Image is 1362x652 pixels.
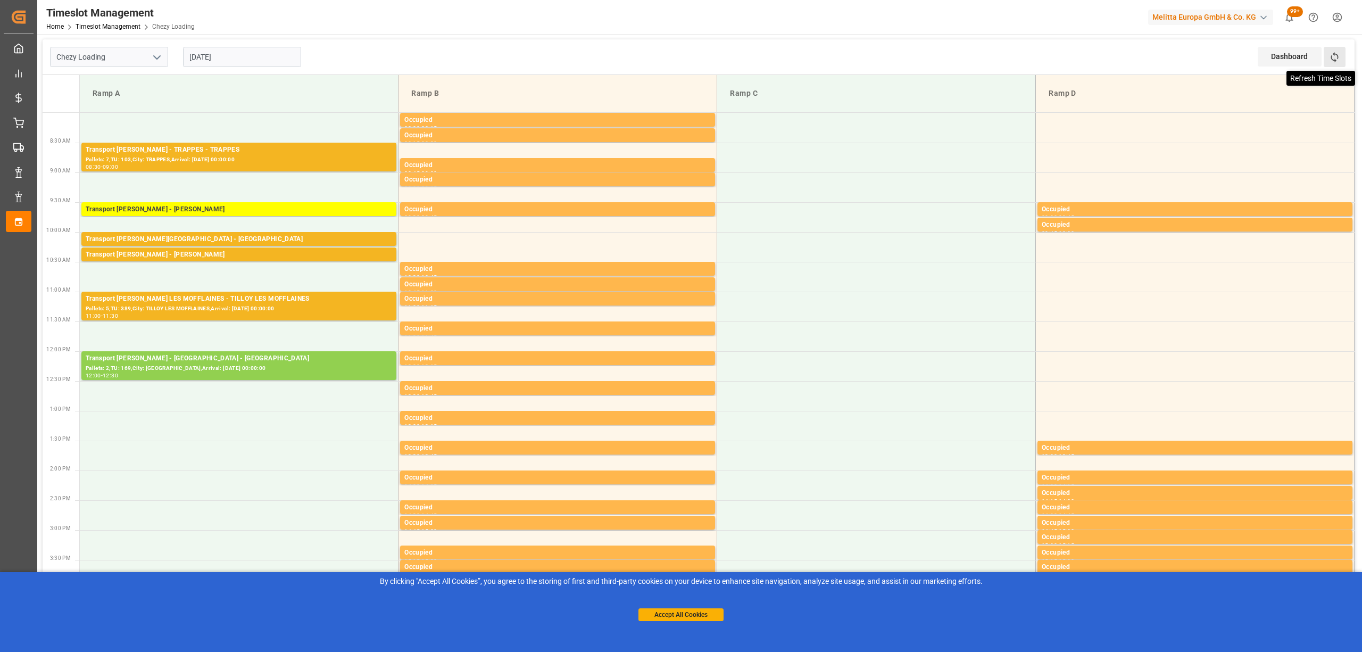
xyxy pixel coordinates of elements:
div: 09:45 [1059,215,1074,220]
div: Transport [PERSON_NAME][GEOGRAPHIC_DATA] - [GEOGRAPHIC_DATA] [86,234,392,245]
div: 09:45 [1042,230,1057,235]
div: Occupied [404,160,711,171]
div: Occupied [1042,488,1348,499]
div: 09:15 [421,185,437,190]
div: 14:15 [1042,499,1057,504]
div: Pallets: 5,TU: 389,City: TILLOY LES MOFFLAINES,Arrival: [DATE] 00:00:00 [86,304,392,313]
div: Pallets: 1,TU: 74,City: [GEOGRAPHIC_DATA],Arrival: [DATE] 00:00:00 [86,245,392,254]
div: Occupied [1042,502,1348,513]
div: 15:30 [421,558,437,563]
div: - [1057,453,1059,458]
div: Occupied [1042,548,1348,558]
div: 12:30 [404,394,420,399]
div: Occupied [404,204,711,215]
div: 14:30 [1042,513,1057,518]
div: Occupied [1042,473,1348,483]
input: Type to search/select [50,47,168,67]
div: 11:00 [86,313,101,318]
div: 12:00 [404,364,420,369]
div: 10:30 [404,275,420,279]
div: Occupied [404,353,711,364]
div: Occupied [404,502,711,513]
div: - [420,453,421,458]
div: Occupied [1042,204,1348,215]
div: Occupied [1042,443,1348,453]
button: open menu [148,49,164,65]
div: Occupied [404,562,711,573]
div: Melitta Europa GmbH & Co. KG [1148,10,1273,25]
div: - [1057,230,1059,235]
span: 11:00 AM [46,287,71,293]
div: Occupied [404,324,711,334]
span: 11:30 AM [46,317,71,323]
div: 12:30 [103,373,118,378]
div: 12:00 [86,373,101,378]
div: Occupied [404,383,711,394]
div: Dashboard [1258,47,1322,67]
span: 10:00 AM [46,227,71,233]
div: 14:45 [1059,513,1074,518]
button: show 100 new notifications [1277,5,1301,29]
div: - [1057,499,1059,504]
div: - [1057,483,1059,488]
div: 11:00 [421,290,437,295]
button: Help Center [1301,5,1325,29]
div: 14:45 [1042,529,1057,533]
div: Transport [PERSON_NAME] - [PERSON_NAME] [86,250,392,260]
span: 3:30 PM [50,555,71,561]
div: 08:30 [421,141,437,146]
div: 09:00 [404,185,420,190]
div: 14:15 [1059,483,1074,488]
button: Melitta Europa GmbH & Co. KG [1148,7,1277,27]
div: - [101,164,103,169]
a: Timeslot Management [76,23,140,30]
div: 10:00 [1059,230,1074,235]
div: - [1057,543,1059,548]
div: 08:30 [86,164,101,169]
div: 11:15 [421,304,437,309]
div: - [1057,513,1059,518]
span: 12:00 PM [46,346,71,352]
div: 10:45 [421,275,437,279]
div: 14:30 [1059,499,1074,504]
div: 14:00 [404,483,420,488]
div: - [1057,529,1059,533]
div: 13:30 [1042,453,1057,458]
div: - [420,364,421,369]
div: Ramp C [726,84,1027,103]
div: Occupied [1042,518,1348,529]
div: 13:30 [404,453,420,458]
div: - [1057,215,1059,220]
div: Pallets: ,TU: 18,City: [GEOGRAPHIC_DATA],Arrival: [DATE] 00:00:00 [86,215,392,224]
div: Transport [PERSON_NAME] - [GEOGRAPHIC_DATA] - [GEOGRAPHIC_DATA] [86,353,392,364]
div: - [420,334,421,339]
div: 14:45 [404,529,420,533]
div: Transport [PERSON_NAME] - TRAPPES - TRAPPES [86,145,392,155]
div: Pallets: 7,TU: 103,City: TRAPPES,Arrival: [DATE] 00:00:00 [86,155,392,164]
div: - [420,126,421,130]
div: 15:30 [1059,558,1074,563]
a: Home [46,23,64,30]
div: 09:00 [103,164,118,169]
div: - [420,529,421,533]
div: 11:30 [404,334,420,339]
div: - [420,483,421,488]
div: - [1057,558,1059,563]
span: 1:00 PM [50,406,71,412]
div: 12:45 [421,394,437,399]
span: 9:00 AM [50,168,71,174]
span: 9:30 AM [50,197,71,203]
div: - [420,141,421,146]
div: - [420,275,421,279]
div: - [420,424,421,428]
span: 3:00 PM [50,525,71,531]
div: Occupied [404,443,711,453]
div: Ramp B [407,84,708,103]
div: 15:00 [421,529,437,533]
div: Pallets: 1,TU: 380,City: [GEOGRAPHIC_DATA],Arrival: [DATE] 00:00:00 [86,260,392,269]
div: Ramp D [1044,84,1346,103]
div: 10:45 [404,290,420,295]
div: 08:45 [404,171,420,176]
div: 09:30 [1042,215,1057,220]
div: Occupied [1042,532,1348,543]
